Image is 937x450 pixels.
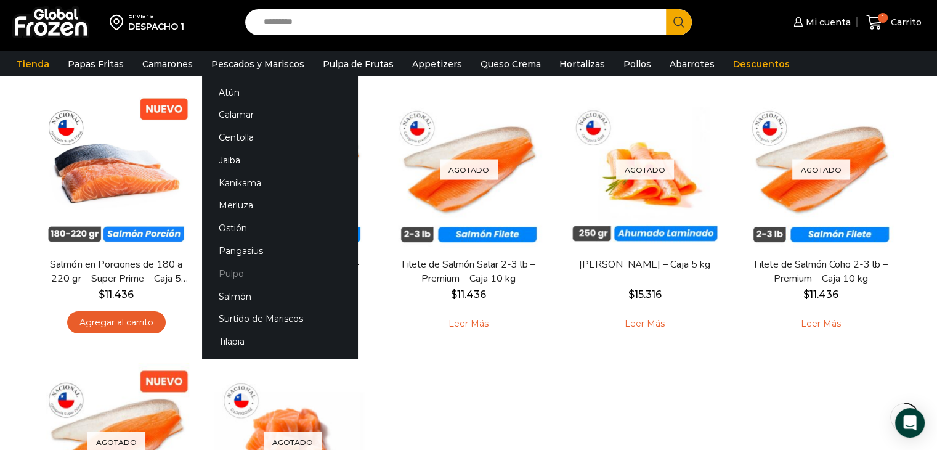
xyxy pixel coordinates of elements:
[440,159,498,179] p: Agotado
[792,159,850,179] p: Agotado
[474,52,547,76] a: Queso Crema
[750,258,891,286] a: Filete de Salmón Coho 2-3 lb – Premium – Caja 10 kg
[628,288,662,300] bdi: 15.316
[406,52,468,76] a: Appetizers
[451,288,457,300] span: $
[128,12,184,20] div: Enviar a
[202,171,357,194] a: Kanikama
[202,240,357,263] a: Pangasius
[863,8,925,37] a: 1 Carrito
[663,52,721,76] a: Abarrotes
[62,52,130,76] a: Papas Fritas
[110,12,128,33] img: address-field-icon.svg
[895,408,925,438] div: Open Intercom Messenger
[202,104,357,126] a: Calamar
[136,52,199,76] a: Camarones
[202,308,357,330] a: Surtido de Mariscos
[202,126,357,149] a: Centolla
[616,159,674,179] p: Agotado
[202,285,357,308] a: Salmón
[803,16,851,28] span: Mi cuenta
[99,288,134,300] bdi: 11.436
[128,20,184,33] div: DESPACHO 1
[202,330,357,353] a: Tilapia
[451,288,486,300] bdi: 11.436
[878,13,888,23] span: 1
[99,288,105,300] span: $
[67,311,166,334] a: Agregar al carrito: “Salmón en Porciones de 180 a 220 gr - Super Prime - Caja 5 kg”
[574,258,715,272] a: [PERSON_NAME] – Caja 5 kg
[617,52,657,76] a: Pollos
[727,52,796,76] a: Descuentos
[202,262,357,285] a: Pulpo
[317,52,400,76] a: Pulpa de Frutas
[803,288,838,300] bdi: 11.436
[782,311,860,337] a: Leé más sobre “Filete de Salmón Coho 2-3 lb - Premium - Caja 10 kg”
[202,149,357,172] a: Jaiba
[606,311,684,337] a: Leé más sobre “Salmón Ahumado Laminado - Caja 5 kg”
[666,9,692,35] button: Search button
[628,288,635,300] span: $
[10,52,55,76] a: Tienda
[429,311,508,337] a: Leé más sobre “Filete de Salmón Salar 2-3 lb - Premium - Caja 10 kg”
[45,258,187,286] a: Salmón en Porciones de 180 a 220 gr – Super Prime – Caja 5 kg
[202,217,357,240] a: Ostión
[553,52,611,76] a: Hortalizas
[397,258,539,286] a: Filete de Salmón Salar 2-3 lb – Premium – Caja 10 kg
[202,194,357,217] a: Merluza
[205,52,310,76] a: Pescados y Mariscos
[202,81,357,104] a: Atún
[803,288,809,300] span: $
[888,16,922,28] span: Carrito
[790,10,851,35] a: Mi cuenta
